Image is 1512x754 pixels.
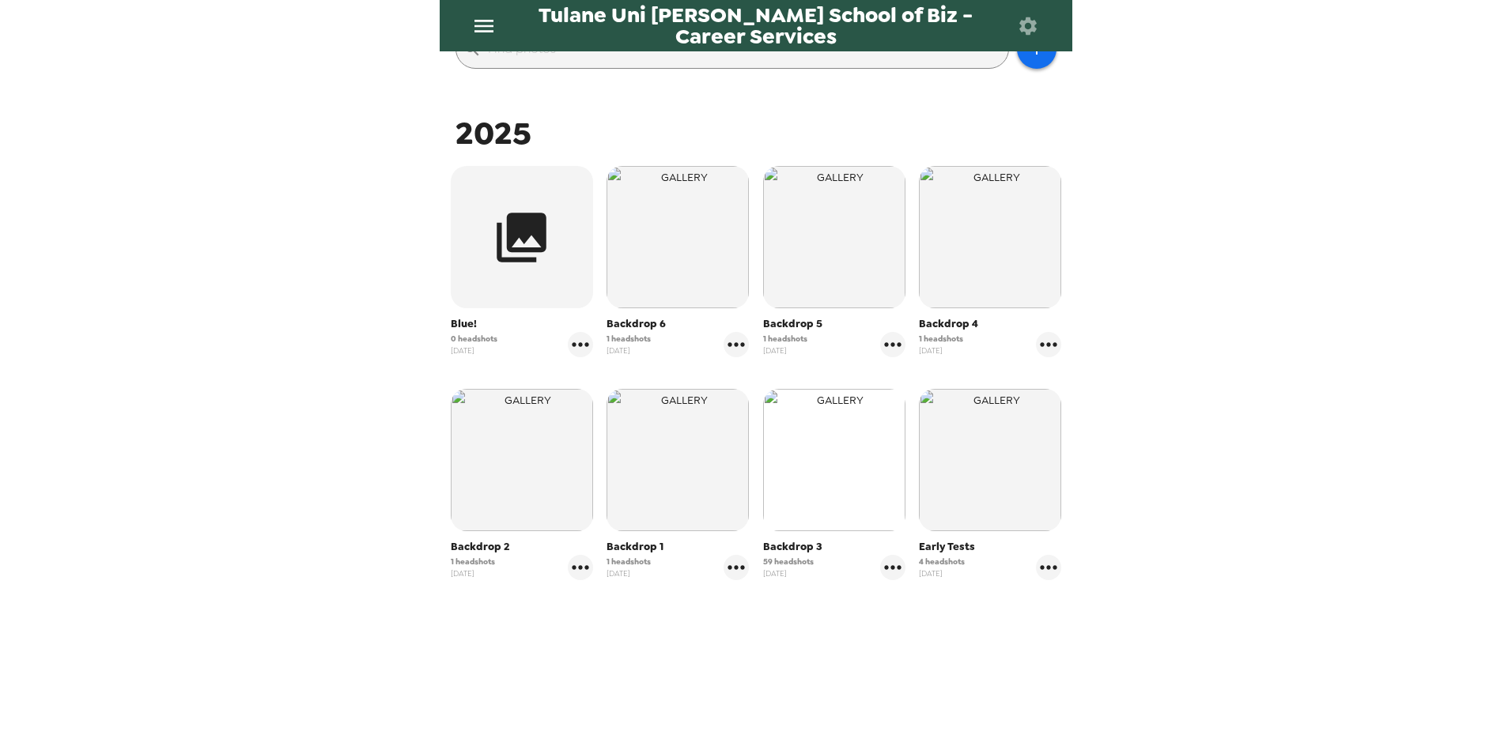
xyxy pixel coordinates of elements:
span: Backdrop 4 [919,316,1061,332]
span: 1 headshots [607,333,651,345]
span: 1 headshots [607,556,651,567]
span: Backdrop 3 [763,539,905,555]
img: gallery [763,166,905,308]
img: gallery [919,166,1061,308]
span: 1 headshots [763,333,807,345]
span: Backdrop 5 [763,316,905,332]
button: gallery menu [1036,555,1061,580]
img: gallery [919,389,1061,531]
img: gallery [763,389,905,531]
span: 59 headshots [763,556,814,567]
span: [DATE] [763,345,807,356]
img: gallery [607,389,749,531]
button: gallery menu [724,332,749,357]
button: gallery menu [1036,332,1061,357]
span: Backdrop 6 [607,316,749,332]
span: [DATE] [451,345,497,356]
span: Tulane Uni [PERSON_NAME] School of Biz - Career Services [509,5,1002,47]
span: Blue! [451,316,593,332]
span: [DATE] [607,345,651,356]
button: gallery menu [880,555,905,580]
span: Early Tests [919,539,1061,555]
button: gallery menu [724,555,749,580]
span: [DATE] [763,567,814,579]
span: Backdrop 2 [451,539,593,555]
span: 2025 [455,112,531,154]
span: [DATE] [607,567,651,579]
button: gallery menu [568,332,593,357]
span: Backdrop 1 [607,539,749,555]
span: 1 headshots [919,333,963,345]
button: gallery menu [568,555,593,580]
span: 1 headshots [451,556,495,567]
img: gallery [607,166,749,308]
span: 0 headshots [451,333,497,345]
span: 4 headshots [919,556,965,567]
img: gallery [451,389,593,531]
button: gallery menu [880,332,905,357]
span: [DATE] [919,567,965,579]
span: [DATE] [919,345,963,356]
span: [DATE] [451,567,495,579]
